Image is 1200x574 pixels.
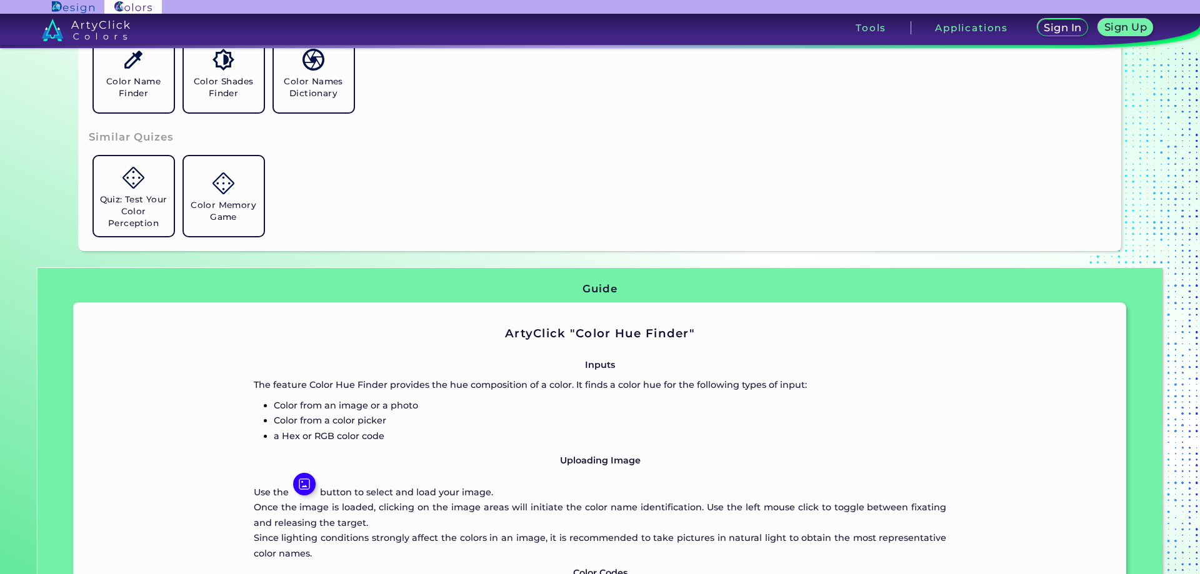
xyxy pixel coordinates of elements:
p: Inputs [254,357,947,372]
img: icon_image_white.svg [293,473,316,495]
h5: Color Names Dictionary [279,76,349,99]
h5: Color Memory Game [189,199,259,223]
p: The feature Color Hue Finder provides the hue composition of a color. It finds a color hue for th... [254,377,947,392]
h5: Sign Up [1103,22,1148,32]
p: Color from a color picker [274,413,947,428]
a: Sign Up [1097,19,1154,37]
h3: Guide [582,282,617,297]
img: icon_color_shades.svg [212,49,234,71]
a: Color Memory Game [179,151,269,241]
p: Color from an image or a photo [274,398,947,413]
a: Color Name Finder [89,27,179,117]
a: Color Names Dictionary [269,27,359,117]
img: icon_color_names_dictionary.svg [302,49,324,71]
img: ArtyClick Design logo [52,1,94,13]
h3: Tools [856,23,886,32]
p: a Hex or RGB color code [274,428,947,443]
h3: Applications [935,23,1008,32]
h5: Color Name Finder [99,76,169,99]
h5: Quiz: Test Your Color Perception [99,194,169,229]
a: Quiz: Test Your Color Perception [89,151,179,241]
h2: ArtyClick "Color Hue Finder" [254,325,947,342]
p: Uploading Image [254,453,947,468]
p: Once the image is loaded, clicking on the image areas will initiate the color name identification... [254,500,947,530]
a: Sign In [1036,19,1089,37]
h3: Similar Quizes [89,130,174,145]
img: logo_artyclick_colors_white.svg [42,19,130,41]
img: icon_game.svg [212,172,234,194]
p: Since lighting conditions strongly affect the colors in an image, it is recommended to take pictu... [254,530,947,561]
img: icon_color_name_finder.svg [122,49,144,71]
p: Use the button to select and load your image. [254,473,947,500]
a: Color Shades Finder [179,27,269,117]
h5: Color Shades Finder [189,76,259,99]
img: icon_game.svg [122,167,144,189]
h5: Sign In [1043,22,1082,33]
